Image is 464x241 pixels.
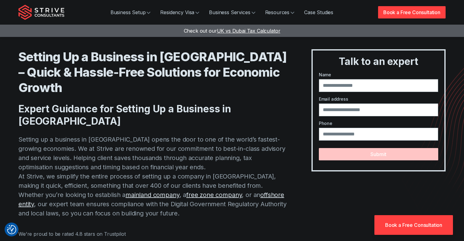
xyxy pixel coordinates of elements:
a: mainland company [126,191,179,199]
label: Name [319,71,438,78]
h3: Talk to an expert [315,55,442,68]
label: Phone [319,120,438,127]
a: Check out ourUK vs Dubai Tax Calculator [184,28,280,34]
h1: Setting Up a Business in [GEOGRAPHIC_DATA] – Quick & Hassle-Free Solutions for Economic Growth [18,49,287,95]
a: Business Services [204,6,260,18]
a: Book a Free Consultation [378,6,446,18]
img: Revisit consent button [7,225,16,234]
button: Submit [319,148,438,160]
a: Residency Visa [155,6,204,18]
span: UK vs Dubai Tax Calculator [217,28,280,34]
h2: Expert Guidance for Setting Up a Business in [GEOGRAPHIC_DATA] [18,103,287,127]
img: Strive Consultants [18,5,64,20]
label: Email address [319,96,438,102]
a: Resources [260,6,300,18]
a: free zone company [186,191,242,199]
a: Business Setup [106,6,156,18]
a: Case Studies [299,6,338,18]
p: Setting up a business in [GEOGRAPHIC_DATA] opens the door to one of the world’s fastest-growing e... [18,135,287,218]
p: We're proud to be rated 4.8 stars on Trustpilot [18,230,287,238]
button: Consent Preferences [7,225,16,234]
a: Book a Free Consultation [374,215,453,235]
